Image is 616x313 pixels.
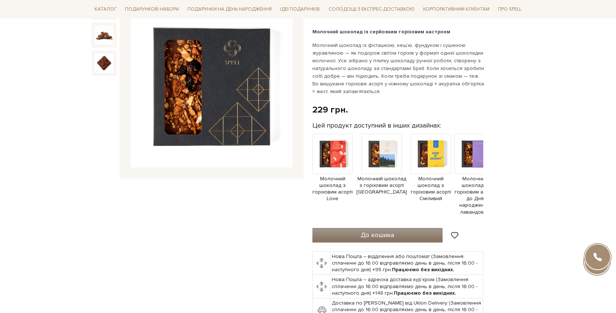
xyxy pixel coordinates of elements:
a: Молочний шоколад з горіховим асорті Love [312,150,353,202]
img: Молочний шоколад з горіховим асорті [95,26,114,45]
span: Молочний шоколад з горіховим асорті до Дня народження лавандовий [455,176,495,216]
span: Молочний шоколад з горіховим асорті Love [312,176,353,202]
a: Корпоративним клієнтам [420,3,492,15]
span: Подарунки на День народження [184,4,275,15]
p: Молочний шоколад із фісташкою, кеш’ю, фундуком і сушеною журавлиною — як подорож світом горіхів у... [312,41,484,95]
img: Молочний шоколад з горіховим асорті [131,6,293,168]
img: Продукт [411,134,451,174]
span: До кошика [361,231,394,239]
a: Молочний шоколад з горіховим асорті [GEOGRAPHIC_DATA] [356,150,407,195]
b: Працюємо без вихідних. [394,290,456,296]
a: Солодощі з експрес-доставкою [326,3,418,15]
span: Каталог [92,4,120,15]
span: Молочний шоколад з горіховим асорті Сміливий [411,176,451,202]
td: Нова Пошта – адресна доставка кур'єром (Замовлення сплаченні до 16:00 відправляємо день в день, п... [330,275,483,298]
img: Молочний шоколад з горіховим асорті [95,54,114,73]
img: Продукт [312,134,353,174]
span: Молочний шоколад з горіховим асорті [GEOGRAPHIC_DATA] [356,176,407,196]
span: Подарункові набори [122,4,182,15]
b: Молочний шоколад із серйозним горіховим настроєм [312,29,450,35]
span: Про Spell [495,4,524,15]
img: Продукт [362,134,402,174]
a: Молочний шоколад з горіховим асорті Сміливий [411,150,451,202]
b: Працюємо без вихідних. [392,266,454,273]
span: Ідеї подарунків [277,4,323,15]
button: До кошика [312,228,443,243]
td: Нова Пошта – відділення або поштомат (Замовлення сплаченні до 16:00 відправляємо день в день, піс... [330,251,483,275]
a: Молочний шоколад з горіховим асорті до Дня народження лавандовий [455,150,495,216]
label: Цей продукт доступний в інших дизайнах: [312,121,441,130]
div: 229 грн. [312,104,348,115]
img: Продукт [455,134,495,174]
